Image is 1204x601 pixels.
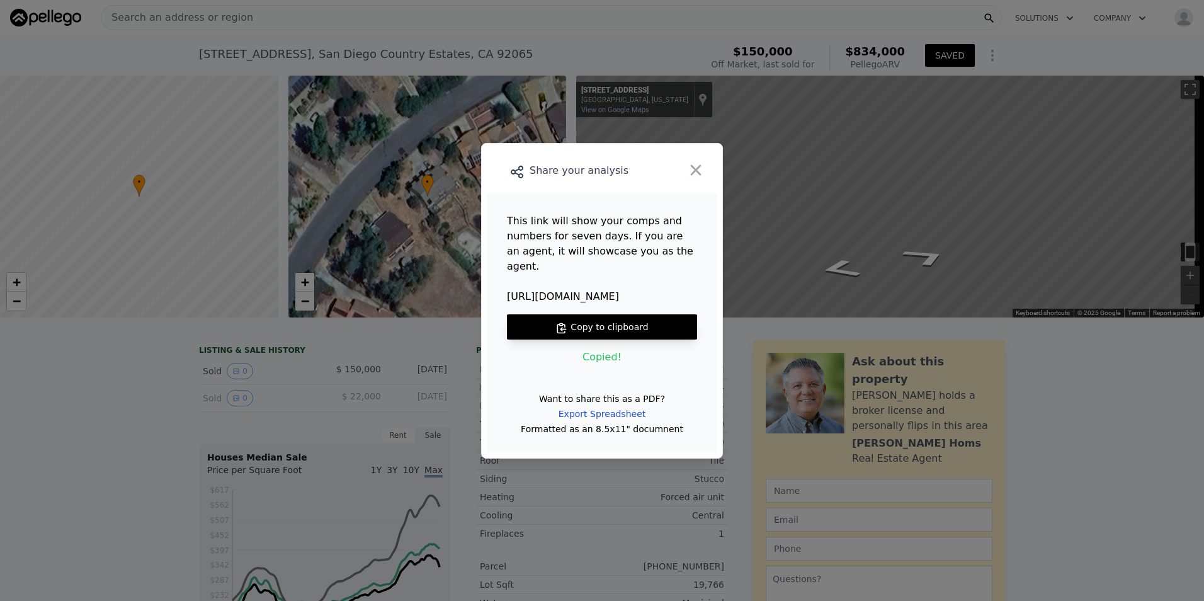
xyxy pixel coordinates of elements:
div: Want to share this as a PDF? [539,395,665,403]
div: Share your analysis [487,162,671,180]
div: Copied! [507,340,697,375]
button: Copy to clipboard [507,314,697,340]
span: [URL][DOMAIN_NAME] [507,289,697,304]
div: Formatted as an 8.5x11" documnent [521,425,683,433]
main: This link will show your comps and numbers for seven days. If you are an agent, it will showcase ... [487,193,717,453]
div: Export Spreadsheet [548,403,656,425]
